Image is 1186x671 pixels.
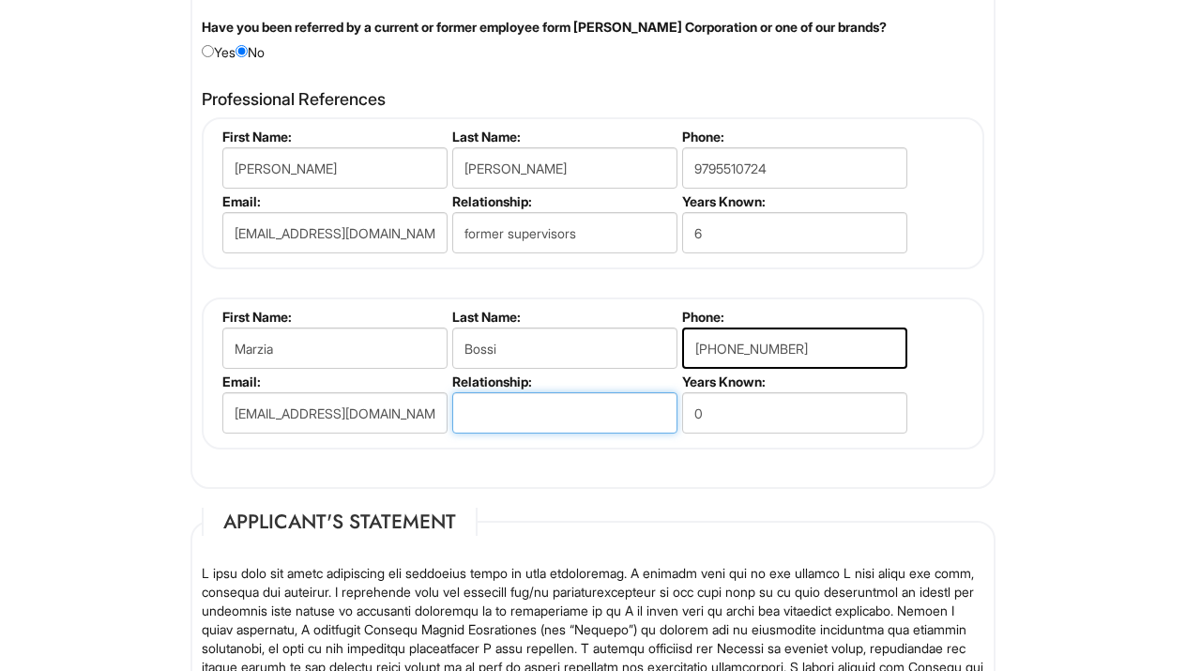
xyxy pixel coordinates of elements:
label: Phone: [682,129,905,145]
h4: Professional References [202,90,984,109]
label: Phone: [682,309,905,325]
legend: Applicant's Statement [202,508,478,536]
label: Years Known: [682,193,905,209]
label: Relationship: [452,374,675,389]
label: Relationship: [452,193,675,209]
label: Last Name: [452,129,675,145]
label: Last Name: [452,309,675,325]
label: First Name: [222,309,445,325]
label: First Name: [222,129,445,145]
label: Email: [222,374,445,389]
div: Yes No [188,18,998,62]
label: Email: [222,193,445,209]
label: Years Known: [682,374,905,389]
label: Have you been referred by a current or former employee form [PERSON_NAME] Corporation or one of o... [202,18,887,37]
